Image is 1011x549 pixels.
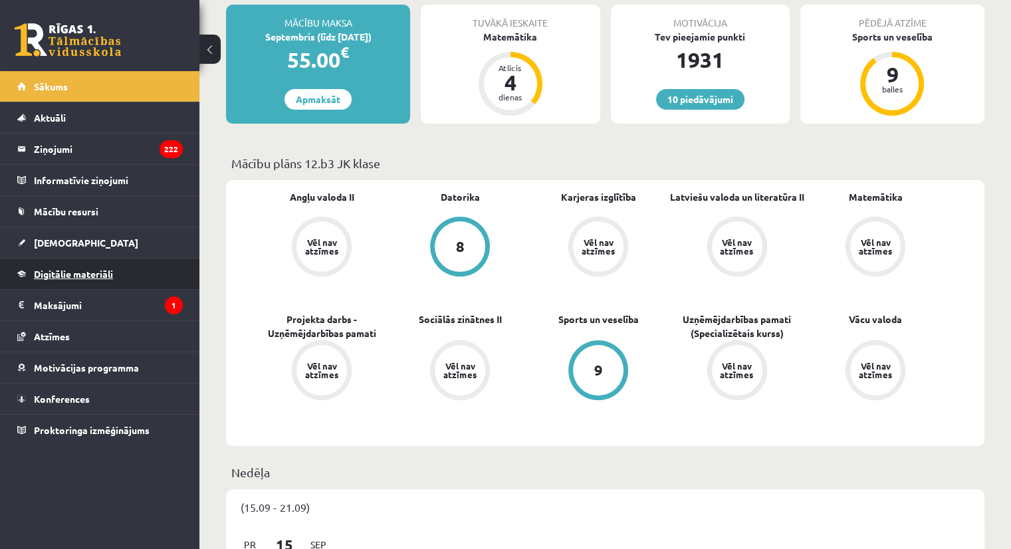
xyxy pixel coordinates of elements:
a: Vēl nav atzīmes [806,340,945,403]
div: 1931 [611,44,790,76]
div: Mācību maksa [226,5,410,30]
div: Vēl nav atzīmes [441,362,479,379]
span: Mācību resursi [34,205,98,217]
div: Vēl nav atzīmes [719,238,756,255]
div: 8 [456,239,465,254]
div: 9 [872,64,912,85]
a: Latviešu valoda un literatūra II [670,190,804,204]
a: Karjeras izglītība [561,190,636,204]
div: balles [872,85,912,93]
span: Konferences [34,393,90,405]
div: Tuvākā ieskaite [421,5,600,30]
a: Sports un veselība 9 balles [800,30,984,118]
p: Nedēļa [231,463,979,481]
a: Ziņojumi222 [17,134,183,164]
legend: Informatīvie ziņojumi [34,165,183,195]
span: Atzīmes [34,330,70,342]
div: Pēdējā atzīme [800,5,984,30]
span: € [340,43,349,62]
a: Angļu valoda II [290,190,354,204]
legend: Ziņojumi [34,134,183,164]
div: Vēl nav atzīmes [719,362,756,379]
div: 4 [491,72,530,93]
a: Vācu valoda [849,312,902,326]
div: Motivācija [611,5,790,30]
a: Vēl nav atzīmes [391,340,529,403]
a: Apmaksāt [284,89,352,110]
a: Motivācijas programma [17,352,183,383]
a: Vēl nav atzīmes [806,217,945,279]
a: Atzīmes [17,321,183,352]
a: Konferences [17,384,183,414]
a: Matemātika [848,190,902,204]
a: Projekta darbs - Uzņēmējdarbības pamati [253,312,391,340]
div: Sports un veselība [800,30,984,44]
a: Digitālie materiāli [17,259,183,289]
span: Sākums [34,80,68,92]
a: Mācību resursi [17,196,183,227]
a: Maksājumi1 [17,290,183,320]
div: 9 [594,363,603,378]
legend: Maksājumi [34,290,183,320]
a: Vēl nav atzīmes [253,217,391,279]
a: Vēl nav atzīmes [529,217,667,279]
a: Aktuāli [17,102,183,133]
div: Vēl nav atzīmes [580,238,617,255]
p: Mācību plāns 12.b3 JK klase [231,154,979,172]
span: Proktoringa izmēģinājums [34,424,150,436]
div: dienas [491,93,530,101]
a: Datorika [441,190,480,204]
div: Vēl nav atzīmes [303,362,340,379]
div: Vēl nav atzīmes [857,238,894,255]
div: Tev pieejamie punkti [611,30,790,44]
a: 8 [391,217,529,279]
a: 9 [529,340,667,403]
a: 10 piedāvājumi [656,89,744,110]
a: Matemātika Atlicis 4 dienas [421,30,600,118]
a: Proktoringa izmēģinājums [17,415,183,445]
a: Sociālās zinātnes II [419,312,502,326]
div: Atlicis [491,64,530,72]
span: Aktuāli [34,112,66,124]
a: [DEMOGRAPHIC_DATA] [17,227,183,258]
div: 55.00 [226,44,410,76]
a: Sports un veselība [558,312,639,326]
div: Septembris (līdz [DATE]) [226,30,410,44]
a: Uzņēmējdarbības pamati (Specializētais kurss) [668,312,806,340]
span: Digitālie materiāli [34,268,113,280]
a: Vēl nav atzīmes [668,217,806,279]
a: Rīgas 1. Tālmācības vidusskola [15,23,121,56]
div: (15.09 - 21.09) [226,489,984,525]
a: Vēl nav atzīmes [253,340,391,403]
a: Vēl nav atzīmes [668,340,806,403]
a: Informatīvie ziņojumi [17,165,183,195]
div: Matemātika [421,30,600,44]
div: Vēl nav atzīmes [303,238,340,255]
a: Sākums [17,71,183,102]
i: 1 [165,296,183,314]
div: Vēl nav atzīmes [857,362,894,379]
span: [DEMOGRAPHIC_DATA] [34,237,138,249]
span: Motivācijas programma [34,362,139,374]
i: 222 [160,140,183,158]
